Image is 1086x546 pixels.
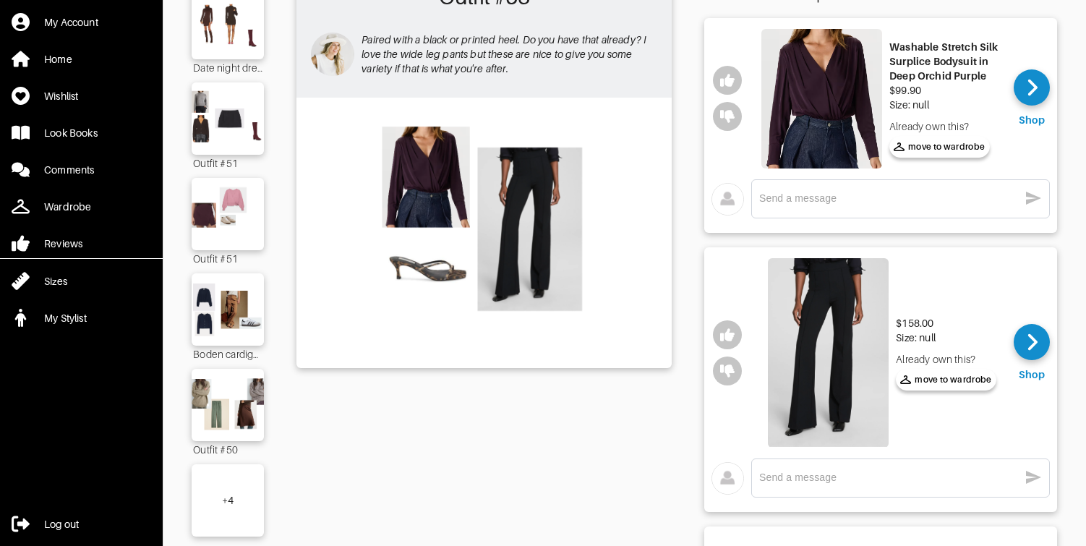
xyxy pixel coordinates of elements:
div: Wishlist [44,89,78,103]
div: Log out [44,517,79,532]
span: move to wardrobe [894,140,985,153]
button: move to wardrobe [889,136,990,158]
div: Shop [1019,367,1045,382]
div: Reviews [44,236,82,251]
a: Shop [1014,69,1050,127]
img: avatar [311,33,354,76]
button: move to wardrobe [896,369,996,391]
img: anSoSknAfkMVbAuwKz4uhXYy [768,258,889,448]
div: $158.00 [896,316,996,330]
div: Already own this? [896,352,996,367]
p: Paired with a black or printed heel. Do you have that already? I love the wide leg pants but thes... [362,33,657,76]
div: Outfit #50 [192,441,264,457]
img: Outfit Outfit #53 [304,105,664,359]
div: Already own this? [889,119,1003,134]
div: Date night dress [192,59,264,75]
div: Outfit #51 [192,155,264,171]
div: Shop [1019,113,1045,127]
div: Look Books [44,126,98,140]
div: Washable Stretch Silk Surplice Bodysuit in Deep Orchid Purple [889,40,1003,83]
span: move to wardrobe [900,373,992,386]
div: Wardrobe [44,200,91,214]
img: avatar [711,462,744,495]
div: Size: null [889,98,1003,112]
img: Outfit Outfit #51 [187,90,269,148]
div: Sizes [44,274,67,289]
img: avatar [711,183,744,216]
div: My Account [44,15,98,30]
img: Outfit Outfit #51 [187,185,269,243]
div: Home [44,52,72,67]
div: + 4 [222,493,234,508]
a: Shop [1014,324,1050,382]
div: Outfit #51 [192,250,264,266]
img: Washable Stretch Silk Surplice Bodysuit in Deep Orchid Purple [761,29,882,169]
img: Outfit Boden cardigan replacement [187,281,269,338]
div: Size: null [896,330,996,345]
div: Comments [44,163,94,177]
img: Outfit Outfit #50 [187,376,269,434]
div: Boden cardigan replacement [192,346,264,362]
div: My Stylist [44,311,87,325]
div: $99.90 [889,83,1003,98]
